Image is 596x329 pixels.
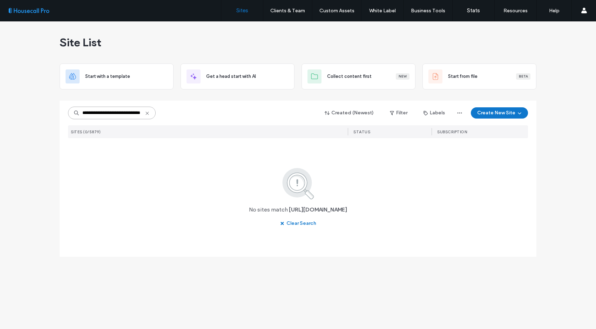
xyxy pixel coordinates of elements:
div: Start with a template [60,63,174,89]
span: STATUS [353,129,370,134]
span: No sites match [249,206,288,214]
label: Business Tools [411,8,445,14]
span: SITES (0/5879) [71,129,101,134]
label: Clients & Team [270,8,305,14]
div: Get a head start with AI [181,63,294,89]
button: Clear Search [274,218,323,229]
button: Filter [383,107,414,119]
label: Custom Assets [319,8,354,14]
span: Help [16,5,30,11]
button: Labels [417,107,451,119]
span: [URL][DOMAIN_NAME] [289,206,347,214]
div: Beta [516,73,530,80]
label: Sites [236,7,248,14]
button: Created (Newest) [319,107,380,119]
div: New [396,73,409,80]
span: Get a head start with AI [206,73,256,80]
img: search.svg [273,167,324,200]
label: White Label [369,8,396,14]
label: Resources [503,8,528,14]
span: Collect content first [327,73,372,80]
div: Collect content firstNew [302,63,415,89]
div: Start from fileBeta [422,63,536,89]
span: Start from file [448,73,478,80]
label: Help [549,8,560,14]
button: Create New Site [471,107,528,119]
span: SUBSCRIPTION [437,129,467,134]
span: Start with a template [85,73,130,80]
span: Site List [60,35,101,49]
label: Stats [467,7,480,14]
